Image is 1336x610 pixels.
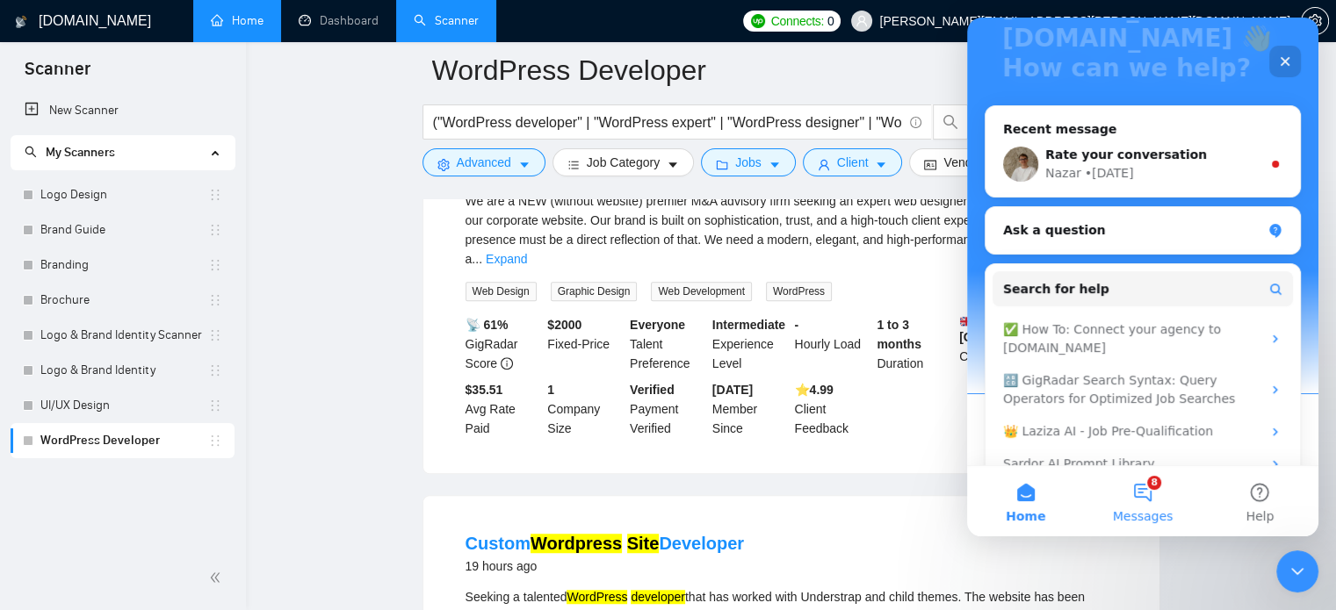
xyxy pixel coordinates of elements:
[877,318,921,351] b: 1 to 3 months
[11,388,235,423] li: UI/UX Design
[875,158,887,171] span: caret-down
[959,315,1091,344] b: [GEOGRAPHIC_DATA]
[40,423,208,458] a: WordPress Developer
[40,318,208,353] a: Logo & Brand Identity Scanner
[630,318,685,332] b: Everyone
[11,212,235,248] li: Brand Guide
[547,383,554,397] b: 1
[40,388,208,423] a: UI/UX Design
[587,153,660,172] span: Job Category
[567,590,627,604] mark: WordPress
[40,248,208,283] a: Branding
[769,158,781,171] span: caret-down
[422,148,545,176] button: settingAdvancedcaret-down
[462,380,545,438] div: Avg Rate Paid
[791,380,874,438] div: Client Feedback
[771,11,824,31] span: Connects:
[795,318,799,332] b: -
[567,158,580,171] span: bars
[751,14,765,28] img: upwork-logo.png
[11,177,235,212] li: Logo Design
[462,315,545,373] div: GigRadar Score
[432,48,1124,92] input: Scanner name...
[501,357,513,370] span: info-circle
[208,258,222,272] span: holder
[486,252,527,266] a: Expand
[630,383,675,397] b: Verified
[208,223,222,237] span: holder
[518,158,531,171] span: caret-down
[551,282,638,301] span: Graphic Design
[466,534,745,553] a: CustomWordpress SiteDeveloper
[709,380,791,438] div: Member Since
[466,191,1117,269] div: We are a NEW (without website) premier M&A advisory firm seeking an expert web designer and devel...
[208,363,222,377] span: holder
[1301,14,1329,28] a: setting
[466,318,509,332] b: 📡 61%
[15,8,27,36] img: logo
[11,56,105,93] span: Scanner
[1276,550,1318,592] iframe: Intercom live chat
[626,315,709,373] div: Talent Preference
[472,252,482,266] span: ...
[11,353,235,388] li: Logo & Brand Identity
[712,318,785,332] b: Intermediate
[943,153,982,172] span: Vendor
[967,18,1318,536] iframe: Intercom live chat
[933,104,968,140] button: search
[873,315,956,373] div: Duration
[211,13,264,28] a: homeHome
[795,383,834,397] b: ⭐️ 4.99
[803,148,903,176] button: userClientcaret-down
[11,423,235,458] li: WordPress Developer
[827,11,834,31] span: 0
[11,248,235,283] li: Branding
[11,93,235,128] li: New Scanner
[208,188,222,202] span: holder
[414,13,479,28] a: searchScanner
[791,315,874,373] div: Hourly Load
[544,315,626,373] div: Fixed-Price
[208,398,222,413] span: holder
[299,13,379,28] a: dashboardDashboard
[651,282,752,301] span: Web Development
[11,318,235,353] li: Logo & Brand Identity Scanner
[466,282,537,301] span: Web Design
[716,158,728,171] span: folder
[547,318,581,332] b: $ 2000
[910,117,921,128] span: info-circle
[11,283,235,318] li: Brochure
[1302,14,1328,28] span: setting
[208,434,222,448] span: holder
[25,93,220,128] a: New Scanner
[631,590,685,604] mark: developer
[208,328,222,342] span: holder
[960,315,972,327] img: 🇬🇧
[818,158,830,171] span: user
[466,556,745,577] div: 19 hours ago
[856,15,868,27] span: user
[667,158,679,171] span: caret-down
[544,380,626,438] div: Company Size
